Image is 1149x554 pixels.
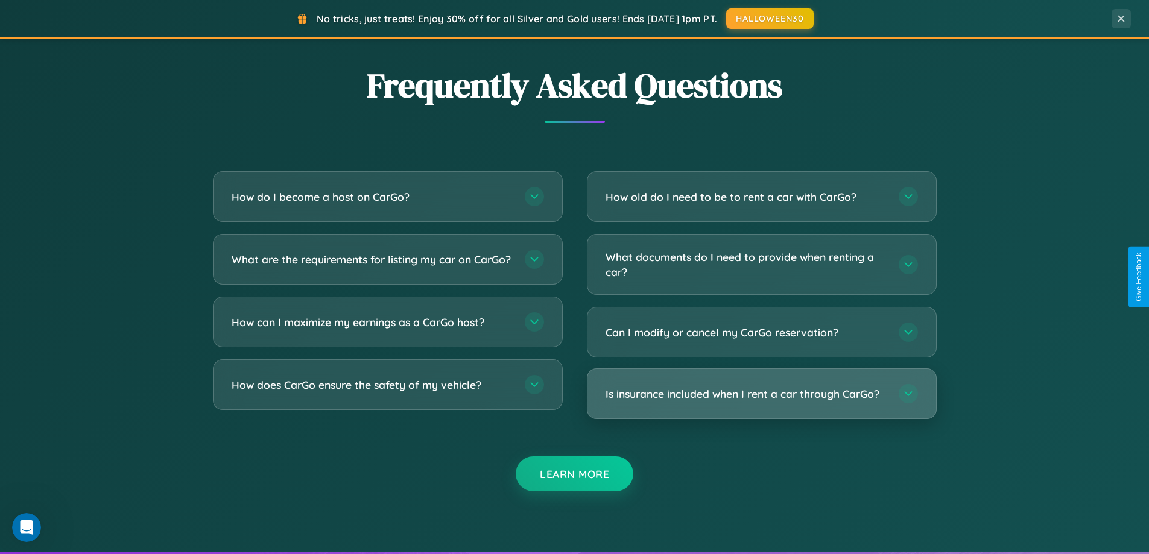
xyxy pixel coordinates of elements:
[317,13,717,25] span: No tricks, just treats! Enjoy 30% off for all Silver and Gold users! Ends [DATE] 1pm PT.
[606,325,887,340] h3: Can I modify or cancel my CarGo reservation?
[606,250,887,279] h3: What documents do I need to provide when renting a car?
[232,315,513,330] h3: How can I maximize my earnings as a CarGo host?
[1135,253,1143,301] div: Give Feedback
[232,189,513,204] h3: How do I become a host on CarGo?
[232,377,513,392] h3: How does CarGo ensure the safety of my vehicle?
[516,456,633,491] button: Learn More
[213,62,937,109] h2: Frequently Asked Questions
[726,8,814,29] button: HALLOWEEN30
[232,252,513,267] h3: What are the requirements for listing my car on CarGo?
[12,513,41,542] iframe: Intercom live chat
[606,386,887,401] h3: Is insurance included when I rent a car through CarGo?
[606,189,887,204] h3: How old do I need to be to rent a car with CarGo?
